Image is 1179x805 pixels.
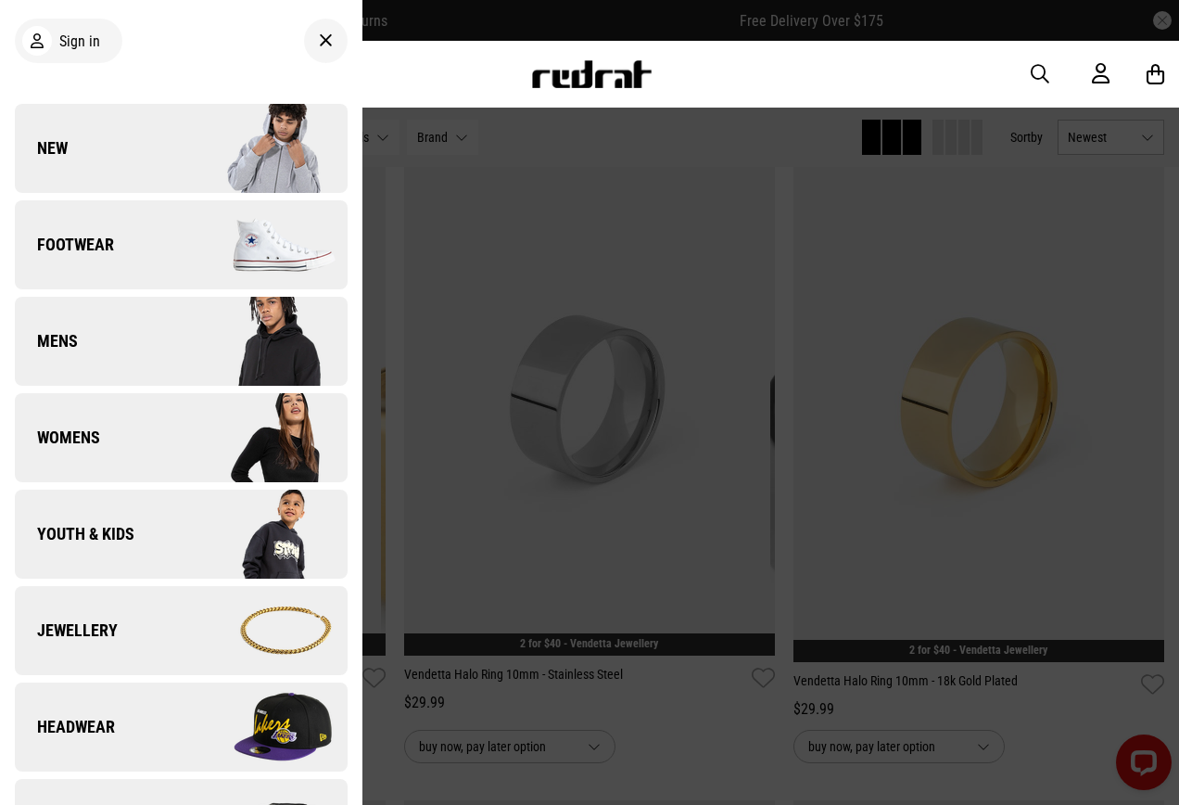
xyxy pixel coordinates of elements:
img: Redrat logo [530,60,653,88]
img: Company [181,295,347,388]
img: Company [181,391,347,484]
span: New [15,137,68,160]
span: Headwear [15,716,115,738]
span: Jewellery [15,620,118,642]
a: Youth & Kids Company [15,490,348,579]
img: Company [181,681,347,773]
img: Company [181,488,347,581]
span: Youth & Kids [15,523,134,545]
img: Company [181,584,347,677]
a: Womens Company [15,393,348,482]
img: Company [181,102,347,195]
span: Sign in [59,32,100,50]
a: Jewellery Company [15,586,348,675]
button: Open LiveChat chat widget [15,7,70,63]
a: Mens Company [15,297,348,386]
span: Footwear [15,234,114,256]
img: Company [181,198,347,291]
a: Footwear Company [15,200,348,289]
span: Womens [15,427,100,449]
a: New Company [15,104,348,193]
span: Mens [15,330,78,352]
a: Headwear Company [15,683,348,772]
